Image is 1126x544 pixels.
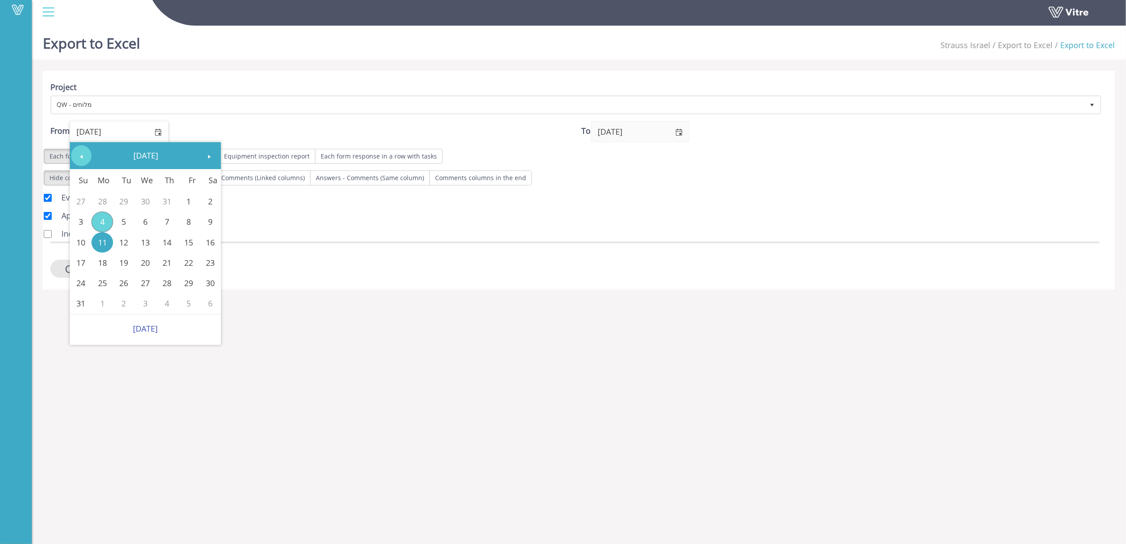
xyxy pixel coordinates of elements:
[1053,40,1115,51] li: Export to Excel
[53,192,191,204] label: Every group item in a separate row
[44,230,52,238] input: Include PDF link
[998,40,1053,50] a: Export to Excel
[199,293,221,314] a: 6
[135,273,156,293] a: 27
[44,149,140,164] label: Each form response in a row
[44,170,102,185] label: Hide comments
[70,253,91,273] a: 17
[199,273,221,293] a: 30
[1084,97,1100,113] span: select
[113,293,135,314] a: 2
[156,169,178,191] th: Thursday
[199,212,221,232] a: 9
[156,191,178,212] a: 31
[582,125,591,137] label: To
[178,293,199,314] a: 5
[310,170,430,185] label: Answers - Comments (Same column)
[148,121,168,143] span: select
[156,232,178,253] a: 14
[178,191,199,212] a: 1
[135,212,156,232] a: 6
[113,169,135,191] th: Tuesday
[199,232,221,253] a: 16
[50,125,70,137] label: From
[199,191,221,212] a: 2
[135,253,156,273] a: 20
[113,273,135,293] a: 26
[70,169,91,191] th: Sunday
[50,82,76,93] label: Project
[199,169,221,191] th: Saturday
[91,212,113,232] td: Current focused date is Monday, August 4, 2025
[135,293,156,314] a: 3
[53,228,121,240] label: Include PDF link
[95,145,197,166] a: [DATE]
[43,22,140,60] h1: Export to Excel
[44,212,52,220] input: Apply saved formats
[178,169,199,191] th: Friday
[199,253,221,273] a: 23
[91,191,113,212] a: 28
[91,253,113,273] a: 18
[91,273,113,293] a: 25
[156,253,178,273] a: 21
[50,260,112,278] input: Cancel
[156,293,178,314] a: 4
[113,232,135,253] a: 12
[135,191,156,212] a: 30
[71,145,91,166] a: Previous
[668,121,689,142] span: select
[135,169,156,191] th: Wednesday
[218,149,315,164] label: Equipment inspection report
[70,293,91,314] a: 31
[178,273,199,293] a: 29
[70,273,91,293] a: 24
[52,97,1084,113] span: QW - מלוחים
[91,232,113,253] a: 11
[178,212,199,232] a: 8
[315,149,443,164] label: Each form response in a row with tasks
[113,253,135,273] a: 19
[91,169,113,191] th: Monday
[135,232,156,253] a: 13
[156,273,178,293] a: 28
[178,253,199,273] a: 22
[91,212,113,232] a: 4
[156,212,178,232] a: 7
[44,194,52,202] input: Every group item in a separate row
[199,145,220,166] a: Next
[183,170,311,185] label: Answers | Comments (Linked columns)
[113,212,135,232] a: 5
[70,191,91,212] a: 27
[113,191,135,212] a: 29
[91,293,113,314] a: 1
[70,212,91,232] a: 3
[53,210,137,222] label: Apply saved formats
[70,232,91,253] a: 10
[429,170,532,185] label: Comments columns in the end
[178,232,199,253] a: 15
[68,314,223,343] a: [DATE]
[940,40,990,50] span: 222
